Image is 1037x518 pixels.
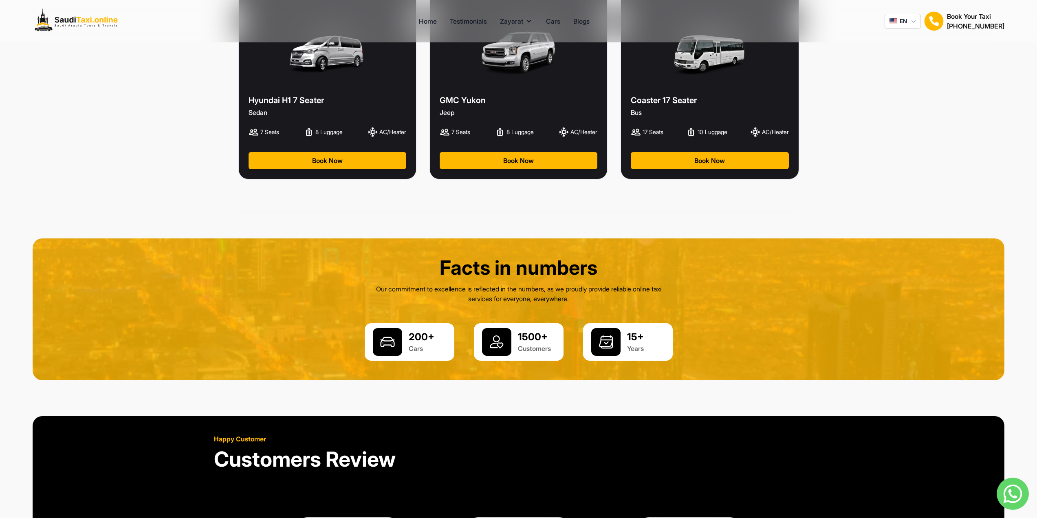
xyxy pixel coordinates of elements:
[249,95,406,106] h4: Hyundai H1 7 Seater
[379,128,406,136] span: AC/Heater
[249,127,259,137] img: seats
[924,11,944,31] img: Book Your Taxi
[479,27,558,80] img: GMC Yukon-profile
[627,331,644,344] h1: 15 +
[591,328,621,356] img: car
[750,127,760,137] img: heater
[546,16,560,26] a: Cars
[451,128,470,136] span: 7 Seats
[500,16,533,26] button: Zayarat
[450,16,487,26] a: Testimonials
[440,152,597,169] button: Book Now
[631,95,788,106] h4: Coaster 17 Seater
[409,331,434,344] h1: 200 +
[409,344,434,353] p: Cars
[559,127,569,137] img: heater
[570,128,597,136] span: AC/Heater
[631,127,641,137] img: seats
[663,27,756,80] img: Coaster 17 Seater-profile
[214,449,823,470] h2: Customers Review
[627,344,644,353] p: Years
[482,328,511,356] img: car
[885,14,921,29] button: EN
[762,128,789,136] span: AC/Heater
[698,128,727,136] span: 10 Luggage
[518,344,551,353] p: Customers
[997,478,1029,510] img: whatsapp
[315,128,343,136] span: 8 Luggage
[249,108,406,117] p: Sedan
[214,434,823,444] p: Happy Customer
[686,127,696,137] img: luggage
[440,127,450,137] img: seats
[249,152,406,169] button: Book Now
[373,328,402,356] img: car
[573,16,590,26] a: Blogs
[495,127,505,137] img: luggage
[947,21,1004,31] h2: [PHONE_NUMBER]
[419,16,437,26] a: Home
[900,17,907,25] span: EN
[506,128,534,136] span: 8 Luggage
[33,7,124,36] img: Logo
[440,95,597,106] h4: GMC Yukon
[643,128,663,136] span: 17 Seats
[947,11,1004,21] h1: Book Your Taxi
[374,258,664,278] h1: Facts in numbers
[280,27,374,80] img: Hyundai H1 7 Seater-profile
[631,108,788,117] p: Bus
[518,331,551,344] h1: 1500 +
[440,108,597,117] p: Jeep
[260,128,279,136] span: 7 Seats
[368,127,378,137] img: heater
[304,127,314,137] img: luggage
[374,284,664,304] p: Our commitment to excellence is reflected in the numbers, as we proudly provide reliable online t...
[947,11,1004,31] div: Book Your Taxi
[631,152,788,169] button: Book Now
